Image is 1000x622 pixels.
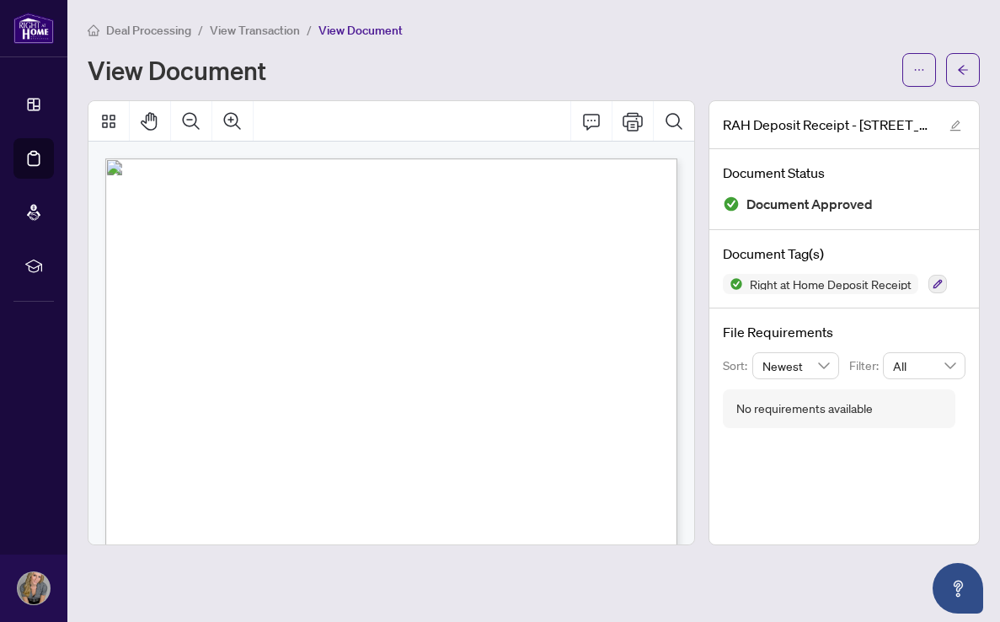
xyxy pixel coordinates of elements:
[198,20,203,40] li: /
[893,353,955,378] span: All
[318,23,403,38] span: View Document
[13,13,54,44] img: logo
[949,120,961,131] span: edit
[723,274,743,294] img: Status Icon
[723,357,752,375] p: Sort:
[933,563,983,614] button: Open asap
[723,322,965,342] h4: File Requirements
[746,193,873,216] span: Document Approved
[210,23,300,38] span: View Transaction
[723,244,965,264] h4: Document Tag(s)
[957,64,969,76] span: arrow-left
[18,572,50,604] img: Profile Icon
[723,163,965,183] h4: Document Status
[88,24,99,36] span: home
[723,196,740,212] img: Document Status
[913,64,925,76] span: ellipsis
[723,115,933,135] span: RAH Deposit Receipt - [STREET_ADDRESS]pdf
[743,278,918,290] span: Right at Home Deposit Receipt
[736,399,873,418] div: No requirements available
[307,20,312,40] li: /
[762,353,830,378] span: Newest
[106,23,191,38] span: Deal Processing
[88,56,266,83] h1: View Document
[849,357,883,375] p: Filter:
